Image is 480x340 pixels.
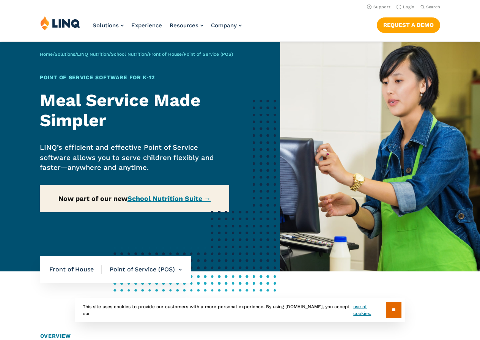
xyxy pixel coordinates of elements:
li: Point of Service (POS) [102,256,182,283]
a: Experience [131,22,162,29]
a: Login [397,5,414,9]
a: Home [40,52,53,57]
a: Resources [170,22,203,29]
strong: Meal Service Made Simpler [40,90,200,130]
a: Front of House [149,52,182,57]
a: Solutions [93,22,124,29]
button: Open Search Bar [420,4,440,10]
a: use of cookies. [353,303,386,317]
h1: Point of Service Software for K‑12 [40,74,229,81]
span: Solutions [93,22,119,29]
img: Point of Service Banner [280,42,480,271]
a: Company [211,22,242,29]
nav: Primary Navigation [93,16,242,41]
nav: Button Navigation [377,16,440,33]
a: School Nutrition [111,52,147,57]
p: LINQ’s efficient and effective Point of Service software allows you to serve children flexibly an... [40,143,229,172]
a: Request a Demo [377,17,440,33]
span: Front of House [49,265,102,274]
span: Search [426,5,440,9]
img: LINQ | K‑12 Software [40,16,80,30]
h2: Overview [40,332,440,340]
div: This site uses cookies to provide our customers with a more personal experience. By using [DOMAIN... [75,298,405,322]
a: Support [367,5,390,9]
span: / / / / / [40,52,233,57]
a: Solutions [55,52,75,57]
span: Point of Service (POS) [184,52,233,57]
a: LINQ Nutrition [77,52,109,57]
span: Resources [170,22,198,29]
strong: Now part of our new [58,194,211,202]
span: Company [211,22,237,29]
